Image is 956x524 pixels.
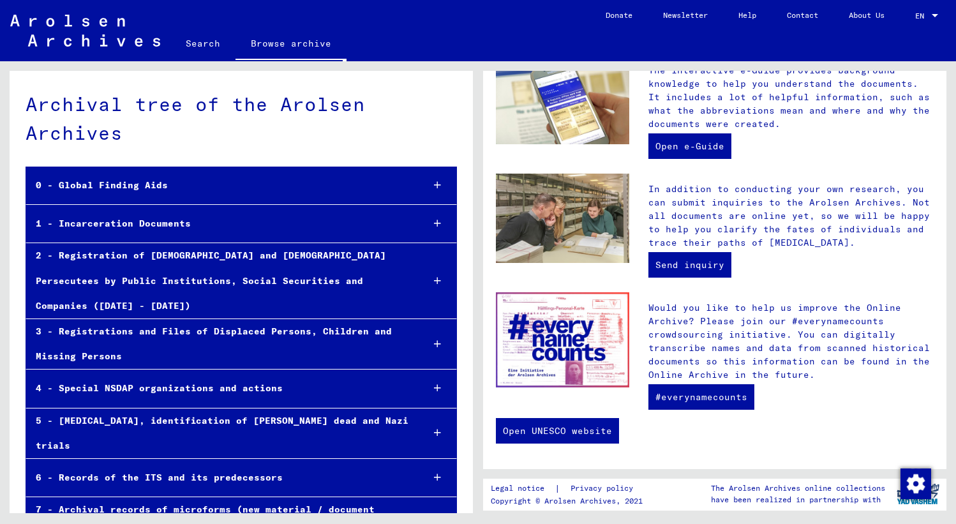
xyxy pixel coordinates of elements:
img: Change consent [900,468,931,499]
p: have been realized in partnership with [711,494,885,505]
img: eguide.jpg [496,55,629,144]
a: Privacy policy [560,482,648,495]
p: The interactive e-Guide provides background knowledge to help you understand the documents. It in... [648,64,934,131]
p: In addition to conducting your own research, you can submit inquiries to the Arolsen Archives. No... [648,183,934,250]
div: 5 - [MEDICAL_DATA], identification of [PERSON_NAME] dead and Nazi trials [26,408,412,458]
p: Would you like to help us improve the Online Archive? Please join our #everynamecounts crowdsourc... [648,301,934,382]
div: | [491,482,648,495]
div: 4 - Special NSDAP organizations and actions [26,376,412,401]
p: Copyright © Arolsen Archives, 2021 [491,495,648,507]
a: Open e-Guide [648,133,731,159]
div: 1 - Incarceration Documents [26,211,412,236]
div: 3 - Registrations and Files of Displaced Persons, Children and Missing Persons [26,319,412,369]
div: 2 - Registration of [DEMOGRAPHIC_DATA] and [DEMOGRAPHIC_DATA] Persecutees by Public Institutions,... [26,243,412,318]
a: Send inquiry [648,252,731,278]
mat-select-trigger: EN [915,11,924,20]
img: Arolsen_neg.svg [10,15,160,47]
div: 6 - Records of the ITS and its predecessors [26,465,412,490]
img: yv_logo.png [894,478,942,510]
div: Archival tree of the Arolsen Archives [26,90,457,147]
img: enc.jpg [496,292,629,387]
div: Change consent [900,468,930,498]
img: inquiries.jpg [496,174,629,262]
div: 0 - Global Finding Aids [26,173,412,198]
p: The Arolsen Archives online collections [711,483,885,494]
a: Search [170,28,235,59]
a: Open UNESCO website [496,418,619,444]
a: Browse archive [235,28,347,61]
a: Legal notice [491,482,555,495]
a: #everynamecounts [648,384,754,410]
